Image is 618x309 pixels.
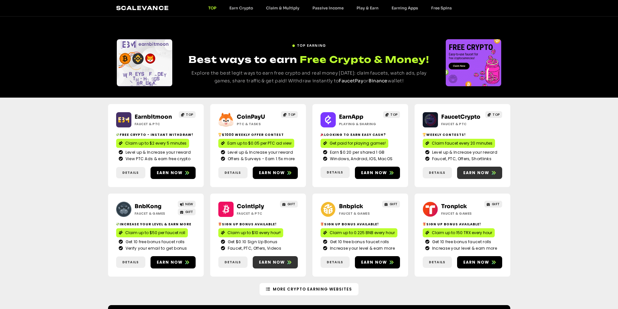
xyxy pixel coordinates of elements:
a: TOP [485,111,502,118]
a: Earn now [253,256,298,268]
span: Claim up to 0.225 BNB every hour [330,230,395,236]
span: Earn now [463,170,490,176]
a: Claim up to 150 TRX every hour [423,228,495,237]
span: Details [122,260,139,265]
h2: Free crypto - Instant withdraw! [116,132,196,137]
a: TOP [383,111,400,118]
a: Bnbpick [339,203,363,210]
a: Binance [369,78,388,84]
h2: Looking to Earn Easy Cash? [321,132,400,137]
a: Claim faucet every 20 minutes [423,139,495,148]
img: 💸 [116,222,119,226]
span: Faucet, PTC, Offers, Videos [226,245,281,251]
div: Slides [446,39,501,86]
span: Increase your level & earn more [430,245,497,251]
a: GIFT [280,201,298,208]
a: FaucetCrypto [441,113,480,120]
a: Earn now [355,256,400,268]
a: Passive Income [306,6,350,10]
img: 🏆 [423,133,426,136]
h2: Faucet & Games [135,211,175,216]
span: Claim faucet every 20 minutes [432,140,492,146]
a: TOP EARNING [292,41,326,48]
span: Verify your email to get bonus [124,245,187,251]
h2: Faucet & PTC [441,122,482,126]
span: Free Crypto & Money! [300,53,429,66]
h2: Playing & Sharing [339,122,380,126]
span: More Crypto Earning Websites [273,286,352,292]
span: Earn now [157,259,183,265]
a: Details [116,256,145,268]
span: Get 10 free bonus faucet rolls [124,239,185,245]
span: Increase your level & earn more [328,245,395,251]
a: Play & Earn [350,6,385,10]
img: 🎁 [423,222,426,226]
span: Details [224,170,241,175]
span: Offers & Surveys - Earn 1.5x more [226,156,295,162]
span: Details [224,260,241,265]
a: Claim up to 0.225 BNB every hour [321,228,397,237]
a: TOP [281,111,298,118]
span: NEW [185,202,193,207]
span: Level up & Increase your reward [124,149,191,155]
h2: ptc & Tasks [237,122,277,126]
a: Details [321,167,350,178]
a: Claim up to $50 per faucet roll [116,228,188,237]
a: More Crypto Earning Websites [260,283,358,295]
span: Claim up to $50 per faucet roll [125,230,185,236]
h2: Weekly contests! [423,132,502,137]
span: TOP [390,112,398,117]
span: Claim up to $10 every hour! [227,230,281,236]
a: GIFT [178,208,196,215]
span: Details [122,170,139,175]
a: Scalevance [116,5,169,11]
span: Faucet, PTC, Offers, Shortlinks [430,156,491,162]
span: TOP [288,112,296,117]
a: Earn now [253,167,298,179]
span: TOP [186,112,193,117]
a: BnbKong [135,203,162,210]
a: EarnApp [339,113,363,120]
span: Earn now [259,170,285,176]
span: GIFT [492,202,500,207]
img: 🏆 [218,133,222,136]
span: Claim up to 150 TRX every hour [432,230,492,236]
h2: Sign Up Bonus Available! [321,222,400,227]
span: Details [327,170,343,175]
a: NEW [178,201,196,208]
h2: Sign Up Bonus Available! [423,222,502,227]
h2: Faucet & PTC [135,122,175,126]
a: Earn now [151,167,196,179]
a: Details [423,256,452,268]
span: Earn up to $0.05 per PTC ad view [227,140,292,146]
a: Earn now [151,256,196,268]
h2: $1000 Weekly Offer contest [218,132,298,137]
nav: Menu [202,6,458,10]
img: 💸 [116,133,119,136]
span: Details [429,260,445,265]
span: View PTC Ads & earn free crypto [124,156,190,162]
span: Level up & Increase your reward [430,149,497,155]
img: 🎉 [321,133,324,136]
span: Earn now [361,170,387,176]
span: Level up & Increase your reward [226,149,293,155]
span: Earn $0.20 per shared 1 GB [328,149,385,155]
h2: Faucet & Games [339,211,380,216]
a: Earn now [457,167,502,179]
a: Claim up to $10 every hour! [218,228,283,237]
a: Details [423,167,452,178]
span: Get $0.10 Sign Up Bonus [226,239,278,245]
a: Earn Crypto [223,6,260,10]
a: Free Spins [425,6,458,10]
a: Tronpick [441,203,467,210]
h2: Faucet & Games [441,211,482,216]
a: Earn up to $0.05 per PTC ad view [218,139,294,148]
span: Earn now [463,259,490,265]
a: Get paid for playing games! [321,139,388,148]
span: Earn now [157,170,183,176]
a: Earn now [355,167,400,179]
a: GIFT [484,201,502,208]
a: Earnbitmoon [135,113,172,120]
a: Earning Apps [385,6,425,10]
span: Get 10 free bonus faucet rolls [328,239,389,245]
